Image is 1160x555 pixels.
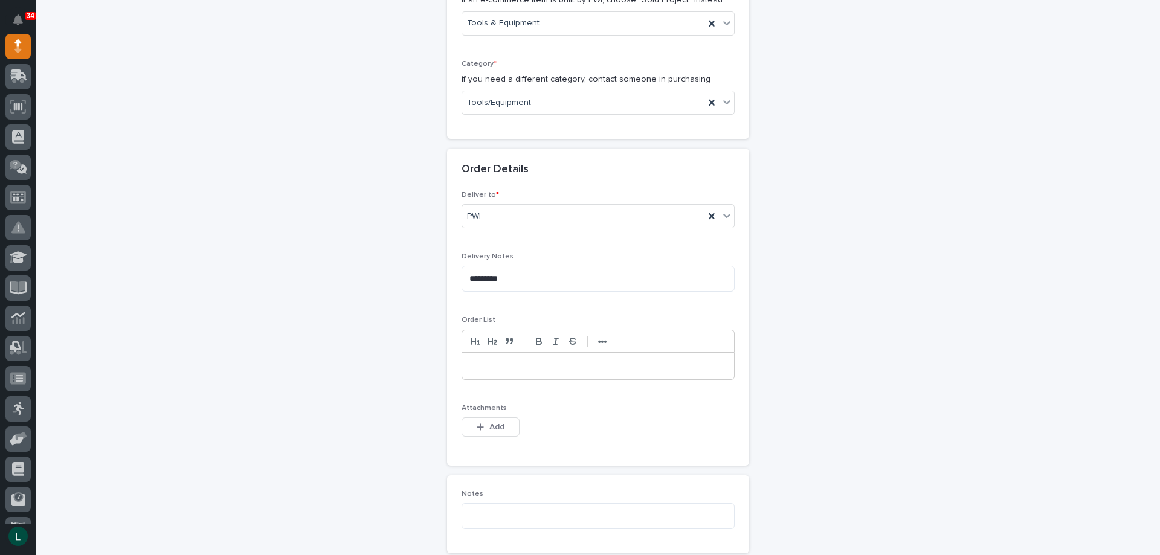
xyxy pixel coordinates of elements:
div: Notifications34 [15,14,31,34]
span: Tools & Equipment [467,17,540,30]
h2: Order Details [462,163,529,176]
span: Category [462,60,497,68]
span: Order List [462,316,495,324]
span: PWI [467,210,481,223]
span: Add [489,422,504,432]
button: users-avatar [5,524,31,549]
button: ••• [594,334,611,348]
span: Delivery Notes [462,253,514,260]
span: Deliver to [462,191,499,199]
span: Notes [462,490,483,498]
span: Tools/Equipment [467,97,531,109]
strong: ••• [598,337,607,347]
p: 34 [27,11,34,20]
button: Notifications [5,7,31,33]
p: if you need a different category, contact someone in purchasing [462,73,735,86]
span: Attachments [462,405,507,412]
button: Add [462,417,520,437]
